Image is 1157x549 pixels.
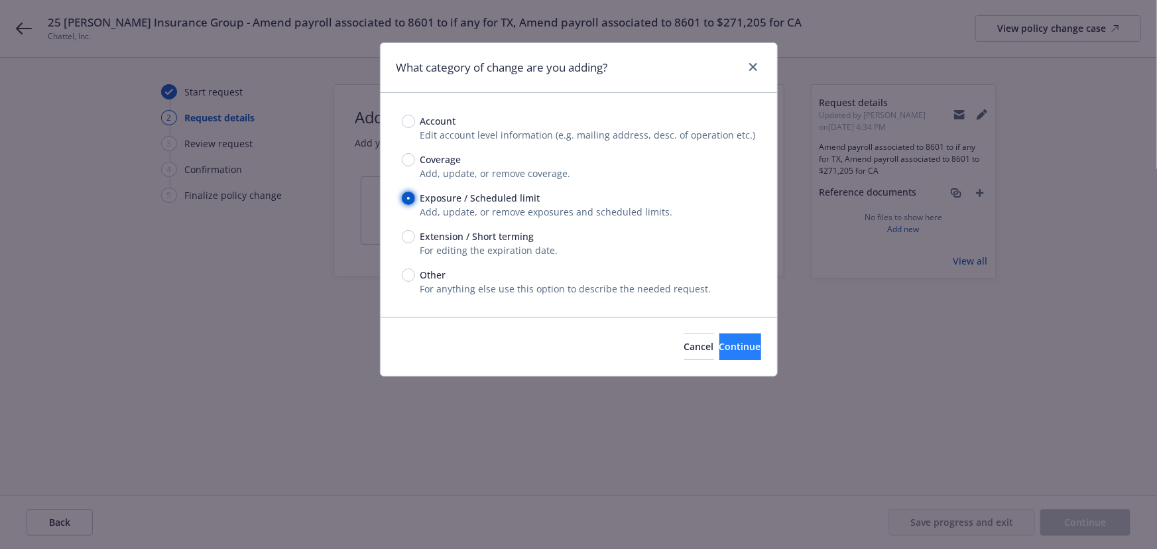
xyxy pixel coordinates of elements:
span: For editing the expiration date. [420,244,558,257]
input: Coverage [402,153,415,166]
h1: What category of change are you adding? [396,59,608,76]
span: Coverage [420,152,461,166]
span: Add, update, or remove coverage. [420,167,571,180]
input: Account [402,115,415,128]
span: Edit account level information (e.g. mailing address, desc. of operation etc.) [420,129,756,141]
span: Account [420,114,456,128]
input: Other [402,269,415,282]
span: Cancel [684,340,714,353]
a: close [745,59,761,75]
input: Exposure / Scheduled limit [402,192,415,205]
button: Continue [719,334,761,360]
span: Other [420,268,446,282]
span: Continue [719,340,761,353]
span: For anything else use this option to describe the needed request. [420,282,711,295]
span: Add, update, or remove exposures and scheduled limits. [420,206,673,218]
span: Exposure / Scheduled limit [420,191,540,205]
span: Extension / Short terming [420,229,534,243]
button: Cancel [684,334,714,360]
input: Extension / Short terming [402,230,415,243]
